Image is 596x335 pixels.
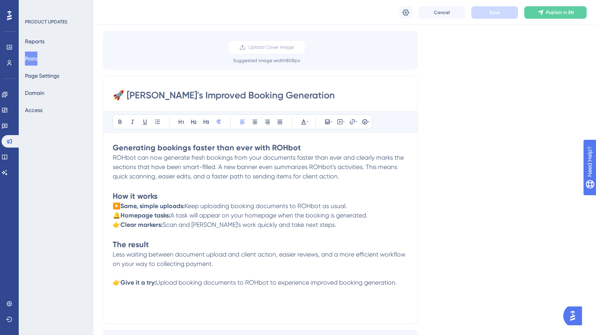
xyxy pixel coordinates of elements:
[113,154,405,180] span: ROHbot can now generate fresh bookings from your documents faster than ever and clearly marks the...
[25,86,44,100] button: Domain
[113,212,120,219] span: 🔔
[18,2,49,11] span: Need Help?
[418,6,465,19] button: Cancel
[563,304,587,328] iframe: UserGuiding AI Assistant Launcher
[489,9,500,16] span: Save
[113,221,120,228] span: 👉
[120,202,185,210] strong: Same, simple uploads:
[113,240,149,249] strong: The result
[249,44,294,50] span: Upload Cover Image
[25,34,44,48] button: Reports
[185,202,347,210] span: Keep uploading booking documents to ROHbot as usual.
[120,221,163,228] strong: Clear markers:
[113,202,120,210] span: ▶️
[25,69,59,83] button: Page Settings
[113,251,407,267] span: Less waiting between document upload and client action, easier reviews, and a more efficient work...
[471,6,518,19] button: Save
[170,212,368,219] span: A task will appear on your homepage when the booking is generated.
[25,103,42,117] button: Access
[113,191,157,201] strong: How it works
[233,57,300,64] div: Suggested image width 808 px
[120,279,156,286] strong: Give it a try:
[156,279,397,286] span: Upload booking documents to ROHbot to experience improved booking generation.
[113,279,120,286] span: 👉
[546,9,574,16] span: Publish in EN
[25,52,37,66] button: Posts
[434,9,450,16] span: Cancel
[524,6,587,19] button: Publish in EN
[120,212,170,219] strong: Homepage tasks:
[113,143,301,152] strong: Generating bookings faster than ever with ROHbot
[25,19,67,25] div: PRODUCT UPDATES
[113,89,408,102] input: Post Title
[163,221,336,228] span: Scan and [PERSON_NAME]'s work quickly and take next steps.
